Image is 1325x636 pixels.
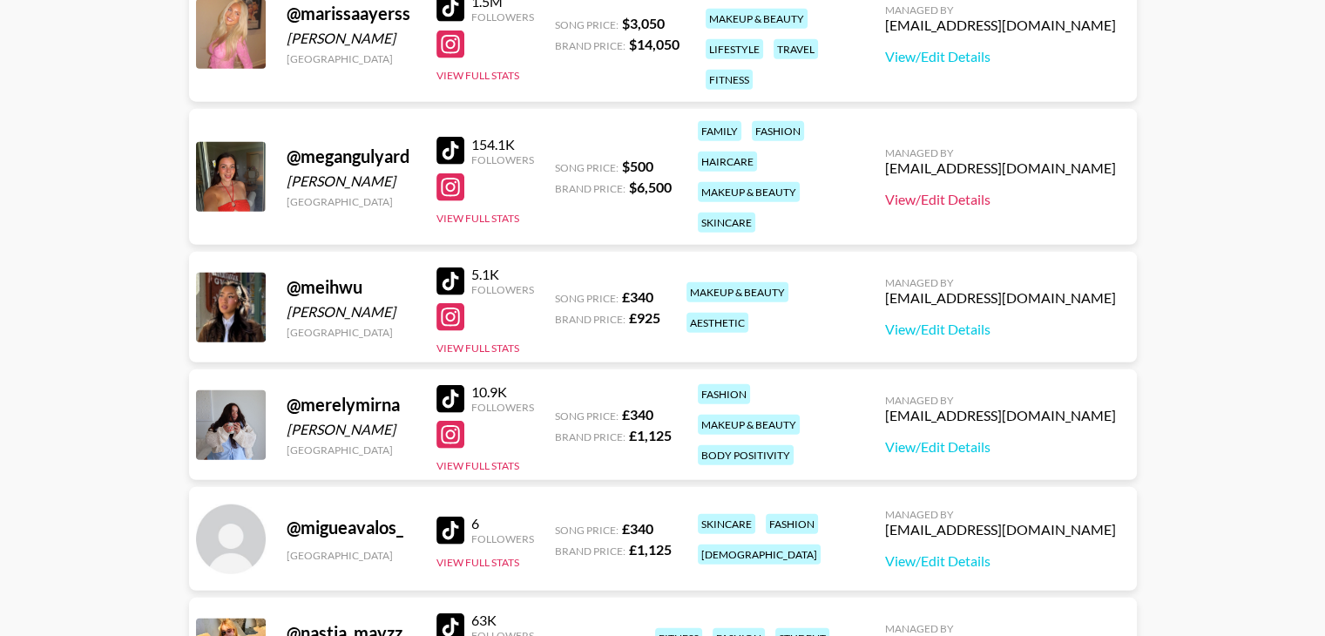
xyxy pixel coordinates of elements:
[706,39,763,59] div: lifestyle
[471,515,534,532] div: 6
[436,212,519,225] button: View Full Stats
[555,18,619,31] span: Song Price:
[629,179,672,195] strong: $ 6,500
[287,276,416,298] div: @ meihwu
[287,443,416,457] div: [GEOGRAPHIC_DATA]
[555,161,619,174] span: Song Price:
[287,3,416,24] div: @ marissaayerss
[629,309,660,326] strong: £ 925
[471,383,534,401] div: 10.9K
[555,430,625,443] span: Brand Price:
[885,289,1116,307] div: [EMAIL_ADDRESS][DOMAIN_NAME]
[698,514,755,534] div: skincare
[698,182,800,202] div: makeup & beauty
[885,321,1116,338] a: View/Edit Details
[287,195,416,208] div: [GEOGRAPHIC_DATA]
[555,409,619,423] span: Song Price:
[555,545,625,558] span: Brand Price:
[885,394,1116,407] div: Managed By
[885,407,1116,424] div: [EMAIL_ADDRESS][DOMAIN_NAME]
[622,288,653,305] strong: £ 340
[622,15,665,31] strong: $ 3,050
[698,545,821,565] div: [DEMOGRAPHIC_DATA]
[436,556,519,569] button: View Full Stats
[885,508,1116,521] div: Managed By
[698,121,741,141] div: family
[686,282,788,302] div: makeup & beauty
[555,39,625,52] span: Brand Price:
[706,70,753,90] div: fitness
[555,524,619,537] span: Song Price:
[698,384,750,404] div: fashion
[471,532,534,545] div: Followers
[622,406,653,423] strong: £ 340
[287,145,416,167] div: @ megangulyard
[885,146,1116,159] div: Managed By
[885,48,1116,65] a: View/Edit Details
[622,158,653,174] strong: $ 500
[471,283,534,296] div: Followers
[698,152,757,172] div: haircare
[885,276,1116,289] div: Managed By
[555,292,619,305] span: Song Price:
[471,136,534,153] div: 154.1K
[287,303,416,321] div: [PERSON_NAME]
[287,517,416,538] div: @ migueavalos_
[885,17,1116,34] div: [EMAIL_ADDRESS][DOMAIN_NAME]
[885,622,1116,635] div: Managed By
[471,153,534,166] div: Followers
[774,39,818,59] div: travel
[471,10,534,24] div: Followers
[471,401,534,414] div: Followers
[885,159,1116,177] div: [EMAIL_ADDRESS][DOMAIN_NAME]
[706,9,808,29] div: makeup & beauty
[555,182,625,195] span: Brand Price:
[471,612,534,629] div: 63K
[287,326,416,339] div: [GEOGRAPHIC_DATA]
[686,313,748,333] div: aesthetic
[622,520,653,537] strong: £ 340
[698,415,800,435] div: makeup & beauty
[885,3,1116,17] div: Managed By
[698,213,755,233] div: skincare
[752,121,804,141] div: fashion
[698,445,794,465] div: body positivity
[629,541,672,558] strong: £ 1,125
[287,421,416,438] div: [PERSON_NAME]
[629,36,679,52] strong: $ 14,050
[471,266,534,283] div: 5.1K
[629,427,672,443] strong: £ 1,125
[287,549,416,562] div: [GEOGRAPHIC_DATA]
[287,52,416,65] div: [GEOGRAPHIC_DATA]
[885,552,1116,570] a: View/Edit Details
[287,30,416,47] div: [PERSON_NAME]
[436,69,519,82] button: View Full Stats
[555,313,625,326] span: Brand Price:
[885,438,1116,456] a: View/Edit Details
[436,342,519,355] button: View Full Stats
[287,394,416,416] div: @ merelymirna
[287,173,416,190] div: [PERSON_NAME]
[885,521,1116,538] div: [EMAIL_ADDRESS][DOMAIN_NAME]
[885,191,1116,208] a: View/Edit Details
[436,459,519,472] button: View Full Stats
[766,514,818,534] div: fashion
